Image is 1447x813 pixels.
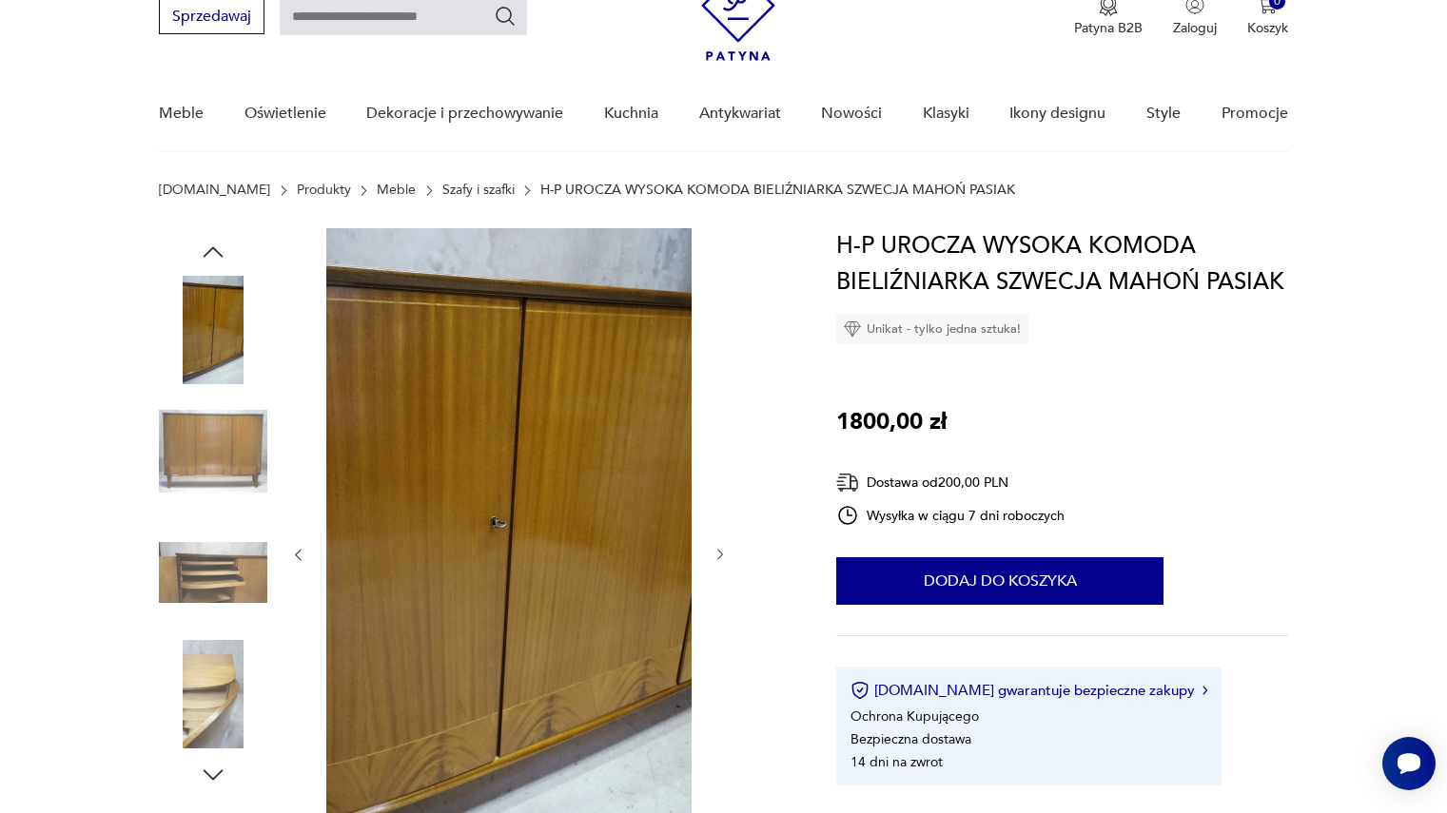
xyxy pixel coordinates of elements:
div: Unikat - tylko jedna sztuka! [836,315,1028,343]
iframe: Smartsupp widget button [1382,737,1436,790]
img: Ikona certyfikatu [851,681,870,700]
div: Wysyłka w ciągu 7 dni roboczych [836,504,1065,527]
button: Szukaj [494,5,517,28]
p: 1800,00 zł [836,404,947,440]
p: Patyna B2B [1074,19,1143,37]
li: Bezpieczna dostawa [851,730,971,748]
img: Zdjęcie produktu H-P UROCZA WYSOKA KOMODA BIELIŹNIARKA SZWECJA MAHOŃ PASIAK [159,640,267,748]
button: Dodaj do koszyka [836,557,1163,605]
a: Klasyki [923,77,969,150]
a: Nowości [821,77,882,150]
li: Ochrona Kupującego [851,707,979,726]
img: Ikona diamentu [844,320,861,338]
a: Style [1146,77,1181,150]
img: Ikona dostawy [836,471,859,494]
a: Antykwariat [699,77,781,150]
a: Kuchnia [604,77,658,150]
h1: H-P UROCZA WYSOKA KOMODA BIELIŹNIARKA SZWECJA MAHOŃ PASIAK [836,228,1288,300]
img: Zdjęcie produktu H-P UROCZA WYSOKA KOMODA BIELIŹNIARKA SZWECJA MAHOŃ PASIAK [159,397,267,506]
p: Zaloguj [1173,19,1217,37]
div: Dostawa od 200,00 PLN [836,471,1065,494]
img: Zdjęcie produktu H-P UROCZA WYSOKA KOMODA BIELIŹNIARKA SZWECJA MAHOŃ PASIAK [159,518,267,627]
a: Produkty [297,183,351,198]
img: Zdjęcie produktu H-P UROCZA WYSOKA KOMODA BIELIŹNIARKA SZWECJA MAHOŃ PASIAK [159,276,267,384]
p: Koszyk [1247,19,1288,37]
a: Szafy i szafki [442,183,515,198]
p: H-P UROCZA WYSOKA KOMODA BIELIŹNIARKA SZWECJA MAHOŃ PASIAK [540,183,1015,198]
a: Oświetlenie [244,77,326,150]
a: Dekoracje i przechowywanie [366,77,563,150]
a: Promocje [1222,77,1288,150]
a: Meble [377,183,416,198]
a: Meble [159,77,204,150]
a: Ikony designu [1009,77,1105,150]
li: 14 dni na zwrot [851,753,943,771]
a: [DOMAIN_NAME] [159,183,270,198]
img: Ikona strzałki w prawo [1203,686,1208,695]
button: [DOMAIN_NAME] gwarantuje bezpieczne zakupy [851,681,1207,700]
a: Sprzedawaj [159,11,264,25]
